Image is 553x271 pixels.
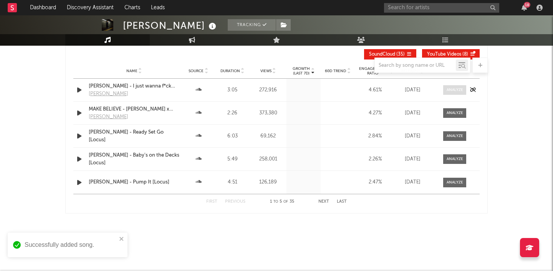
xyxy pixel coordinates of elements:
span: YouTube Videos [427,52,461,57]
div: 69,162 [252,132,285,140]
a: MAKE BELIEVE - [PERSON_NAME] x [PERSON_NAME] [89,106,179,113]
button: close [119,236,124,243]
div: 373,380 [252,109,285,117]
div: 2.47 % [357,178,393,186]
a: [PERSON_NAME] - Pump It [Locus] [89,178,179,186]
div: 272,916 [252,86,285,94]
a: [PERSON_NAME] [89,90,179,98]
div: [DATE] [397,109,428,117]
div: 4.27 % [357,109,393,117]
span: ( 35 ) [369,52,405,57]
p: (Last 7d) [293,71,310,76]
span: SoundCloud [369,52,395,57]
a: [PERSON_NAME] - Ready Set Go [Locus] [89,129,179,144]
div: 6:03 [217,132,248,140]
div: 126,189 [252,178,285,186]
input: Search by song name or URL [375,63,456,69]
div: 18 [524,2,530,8]
button: Previous [225,200,245,204]
div: 3:05 [217,86,248,94]
div: 258,001 [252,155,285,163]
button: First [206,200,217,204]
span: to [273,200,278,203]
a: [PERSON_NAME] - Baby's on the Decks [Locus] [89,152,179,167]
span: of [283,200,288,203]
button: Tracking [228,19,276,31]
button: Last [337,200,347,204]
div: [DATE] [397,132,428,140]
button: SoundCloud(35) [364,49,416,59]
button: 18 [522,5,527,11]
input: Search for artists [384,3,499,13]
a: [PERSON_NAME] [89,113,179,121]
button: Next [318,200,329,204]
div: [DATE] [397,86,428,94]
div: [PERSON_NAME] [123,19,218,32]
div: [DATE] [397,178,428,186]
div: 2.26 % [357,155,393,163]
a: [PERSON_NAME] - I just wanna f*ck unreleased - [PERSON_NAME] [89,83,179,90]
div: 2.84 % [357,132,393,140]
div: 4.61 % [357,86,393,94]
div: Successfully added song. [25,240,117,250]
div: 5:49 [217,155,248,163]
div: 1 5 35 [261,197,303,207]
button: YouTube Videos(8) [422,49,480,59]
div: 4:51 [217,178,248,186]
span: ( 8 ) [427,52,468,57]
div: [DATE] [397,155,428,163]
div: 2:26 [217,109,248,117]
